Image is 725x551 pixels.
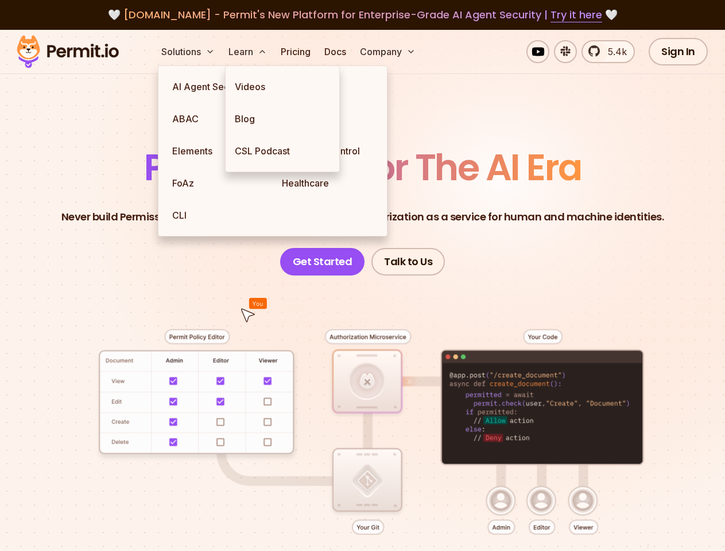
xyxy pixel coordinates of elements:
[163,199,273,231] a: CLI
[224,40,272,63] button: Learn
[273,167,382,199] a: Healthcare
[371,248,445,275] a: Talk to Us
[163,71,273,103] a: AI Agent Security
[163,167,273,199] a: FoAz
[581,40,635,63] a: 5.4k
[61,209,664,225] p: Never build Permissions again. Zero-latency fine-grained authorization as a service for human and...
[163,103,273,135] a: ABAC
[320,40,351,63] a: Docs
[144,142,581,193] span: Permissions for The AI Era
[276,40,315,63] a: Pricing
[163,135,273,167] a: Elements
[157,40,219,63] button: Solutions
[649,38,708,65] a: Sign In
[226,135,339,167] a: CSL Podcast
[601,45,627,59] span: 5.4k
[355,40,420,63] button: Company
[28,7,697,23] div: 🤍 🤍
[226,71,339,103] a: Videos
[550,7,602,22] a: Try it here
[226,103,339,135] a: Blog
[280,248,365,275] a: Get Started
[11,32,124,71] img: Permit logo
[123,7,602,22] span: [DOMAIN_NAME] - Permit's New Platform for Enterprise-Grade AI Agent Security |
